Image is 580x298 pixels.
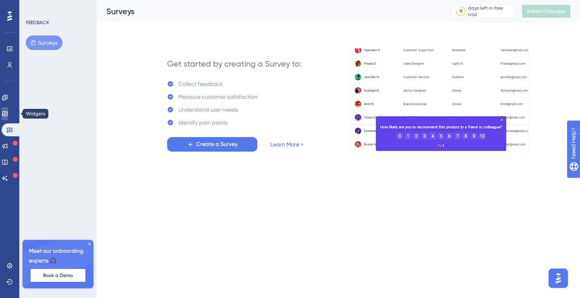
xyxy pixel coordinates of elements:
span: Book a Demo [43,272,73,279]
a: Learn More > [270,140,303,149]
div: days left in free trial [468,5,513,18]
div: Identify pain points [178,118,228,127]
div: Get started by creating a Survey to: [167,58,302,69]
iframe: UserGuiding AI Assistant Launcher [546,266,570,290]
button: Publish Changes [522,5,570,18]
div: Collect feedback [178,79,223,89]
span: Publish Changes [527,8,565,15]
div: Understand user needs [178,105,238,115]
div: Surveys [106,6,431,17]
span: Meet our onboarding experts 🎧 [29,246,87,266]
span: Need Help? [19,2,50,12]
div: Measure customer satisfaction [178,92,257,102]
img: b81bf5b5c10d0e3e90f664060979471a.gif [351,48,529,155]
button: Surveys [26,35,62,50]
div: FEEDBACK [26,19,49,26]
span: Create a Survey [196,140,238,149]
div: 11 [459,8,462,15]
button: Create a Survey [167,137,257,152]
button: Book a Demo [31,269,85,282]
